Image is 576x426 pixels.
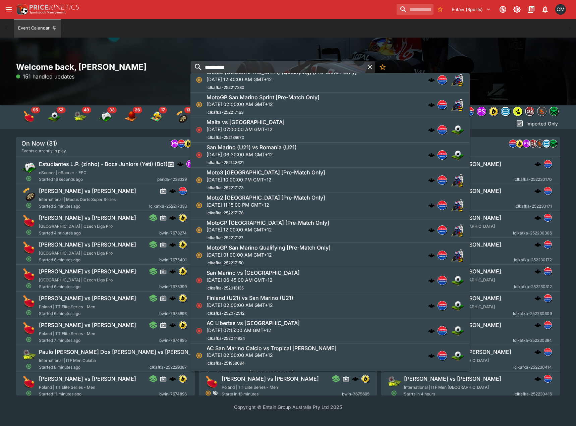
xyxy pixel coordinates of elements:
[534,268,541,275] img: logo-cerberus.svg
[26,283,32,289] svg: Open
[544,187,552,195] img: lclkafka.png
[207,251,331,258] p: [DATE] 01:00:00 AM GMT+12
[48,110,61,123] div: Soccer
[501,107,510,116] div: betradar
[207,244,331,251] h6: MotoGP San Marino Qualifying [Pre-Match Only]
[438,201,447,210] div: lclkafka
[428,277,435,284] div: cerberus
[514,118,560,129] button: Imported Only
[21,294,36,309] img: table_tennis.png
[177,161,184,167] div: cerberus
[196,76,203,83] svg: Suspended
[544,321,552,329] div: lclkafka
[169,214,176,221] img: logo-cerberus.svg
[451,223,464,237] img: motorcycle.png
[534,214,541,221] img: logo-cerberus.svg
[179,214,187,222] div: bwin
[509,140,517,147] img: lclkafka.png
[178,140,185,147] img: lclkafka.png
[477,107,486,116] div: pandascore
[514,257,552,263] span: lclkafka-252230172
[22,110,36,123] img: table_tennis
[39,283,159,290] span: Started 6 minutes ago
[124,110,137,123] div: Basketball
[537,107,546,116] div: sportingsolutions
[171,140,178,147] img: pandascore.png
[536,140,544,148] div: sportingsolutions
[428,252,435,259] img: logo-cerberus.svg
[169,295,176,302] div: cerberus
[169,241,176,248] img: logo-cerberus.svg
[451,349,464,362] img: soccer.png
[207,276,300,283] p: [DATE] 06:45:00 AM GMT+12
[525,3,537,15] button: Documentation
[99,110,112,123] img: esports
[549,107,559,116] div: nrl
[387,375,401,389] img: tennis.png
[428,277,435,284] img: logo-cerberus.svg
[179,187,186,195] img: lclkafka.png
[428,126,435,133] div: cerberus
[544,295,552,302] img: lclkafka.png
[207,85,244,90] span: lclkafka-252217280
[207,144,297,151] h6: San Marino (U21) vs Romania (U21)
[26,202,32,208] svg: Open
[207,101,320,108] p: [DATE] 02:00:00 AM GMT+12
[169,241,176,248] div: cerberus
[438,100,447,109] img: lclkafka.png
[451,123,464,137] img: soccer.png
[39,268,136,275] h6: [PERSON_NAME] vs [PERSON_NAME]
[184,107,192,113] span: 13
[22,110,36,123] div: Table Tennis
[534,241,541,248] div: cerberus
[133,107,142,113] span: 26
[428,202,435,209] div: cerberus
[555,4,566,15] div: Cameron Matheson
[159,230,187,236] span: bwin-7678274
[179,375,186,382] img: bwin.png
[428,227,435,233] img: logo-cerberus.svg
[196,227,203,233] svg: Suspended
[31,107,40,113] span: 95
[438,326,447,335] img: lclkafka.png
[544,267,552,275] div: lclkafka
[169,268,176,275] div: cerberus
[544,348,552,356] img: lclkafka.png
[428,327,435,334] img: logo-cerberus.svg
[451,299,464,312] img: soccer.png
[428,76,435,83] div: cerberus
[39,310,159,317] span: Started 6 minutes ago
[477,107,486,116] img: pandascore.png
[30,11,66,14] img: Sportsbook Management
[179,321,186,329] img: bwin.png
[438,301,447,310] div: lclkafka
[549,140,557,148] div: nrl
[99,110,112,123] div: Esports
[529,140,537,148] div: pricekinetics
[534,322,541,328] div: cerberus
[525,107,534,116] div: pricekinetics
[16,62,195,72] h2: Welcome back, [PERSON_NAME]
[544,214,552,222] div: lclkafka
[159,107,167,113] span: 17
[404,375,501,382] h6: [PERSON_NAME] vs [PERSON_NAME]
[438,75,447,85] div: lclkafka
[509,140,517,148] div: lclkafka
[179,268,186,275] img: bwin.png
[448,4,495,15] button: Select Tenant
[428,302,435,309] img: logo-cerberus.svg
[207,210,243,215] span: lclkafka-252217178
[207,302,293,309] p: [DATE] 02:00:00 AM GMT+12
[529,140,537,147] img: pricekinetics.png
[14,19,61,38] button: Event Calendar
[207,219,329,226] h6: MotoGP [GEOGRAPHIC_DATA] [Pre-Match Only]
[39,251,113,256] span: [GEOGRAPHIC_DATA] | Czech Liga Pro
[523,140,530,147] img: pandascore.png
[169,322,176,328] div: cerberus
[513,364,552,371] span: lclkafka-252230414
[544,375,552,382] img: lclkafka.png
[187,160,194,168] img: pandascore.png
[21,241,36,255] img: table_tennis.png
[451,199,464,212] img: motorcycle.png
[169,188,176,194] div: cerberus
